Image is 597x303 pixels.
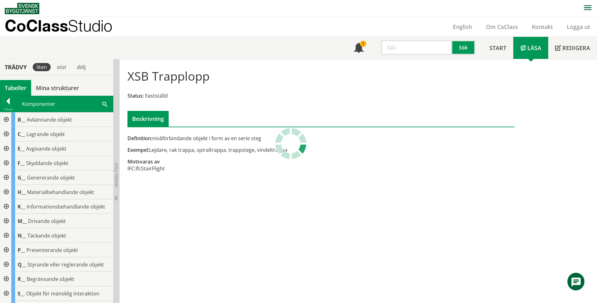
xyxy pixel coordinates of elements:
[26,131,65,138] span: Lagrande objekt
[18,218,27,225] span: M__
[18,261,26,268] span: Q__
[114,163,119,187] span: Dölj trädvy
[18,247,25,254] span: P__
[26,145,66,152] span: Avgivande objekt
[548,37,597,59] a: Redigera
[27,232,66,239] span: Täckande objekt
[18,116,25,123] span: B__
[18,189,26,196] span: H__
[525,23,560,31] a: Kontakt
[381,40,452,55] input: Sök
[18,174,26,181] span: G__
[127,135,152,142] span: Definition:
[33,63,51,71] div: liten
[127,135,382,142] div: nivåförbindande objekt i form av en serie steg
[26,160,68,167] span: Skyddande objekt
[479,23,525,31] a: Om CoClass
[275,128,307,159] img: Laddar
[127,92,144,99] span: Status:
[527,44,541,52] span: Läsa
[68,16,112,35] span: Studio
[127,158,160,165] span: Motsvaras av
[18,290,25,297] span: S__
[18,232,26,239] span: N__
[562,44,590,52] span: Redigera
[27,261,104,268] span: Styrande eller reglerande objekt
[5,3,39,14] img: Svensk Byggtjänst
[18,160,25,167] span: F__
[1,64,30,71] div: Trädvy
[18,276,25,283] span: R__
[127,165,136,172] td: IFC:
[452,40,476,55] button: Sök
[27,203,105,210] span: Informationsbehandlande objekt
[18,145,25,152] span: E__
[513,37,548,59] a: Läsa
[127,146,382,153] div: Lejdare, rak trappa, spiraltrappa, trappstege, vindeltrappa
[73,63,89,71] div: dölj
[360,41,366,47] div: 1
[0,107,16,112] div: Tillbaka
[27,116,72,123] span: Avkännande objekt
[28,218,66,225] span: Drivande objekt
[18,131,25,138] span: C__
[560,23,597,31] a: Logga ut
[27,189,94,196] span: Materialbehandlande objekt
[31,80,84,96] a: Mina strukturer
[145,92,168,99] span: Fastställd
[18,203,25,210] span: K__
[102,100,107,107] span: Sök i tabellen
[446,23,479,31] a: English
[127,146,149,153] span: Exempel:
[127,69,210,83] h1: XSB Trapplopp
[482,37,513,59] a: Start
[27,174,75,181] span: Genererande objekt
[136,165,165,172] td: IfcStairFlight
[27,276,74,283] span: Begränsande objekt
[354,43,364,54] span: Notifikationer
[127,111,169,127] div: Beskrivning
[26,290,99,297] span: Objekt för mänsklig interaktion
[347,37,371,59] a: 1
[26,247,78,254] span: Presenterande objekt
[53,63,70,71] div: stor
[5,22,112,29] p: CoClass
[5,17,126,37] a: CoClassStudio
[16,96,113,112] div: Komponenter
[489,44,506,52] span: Start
